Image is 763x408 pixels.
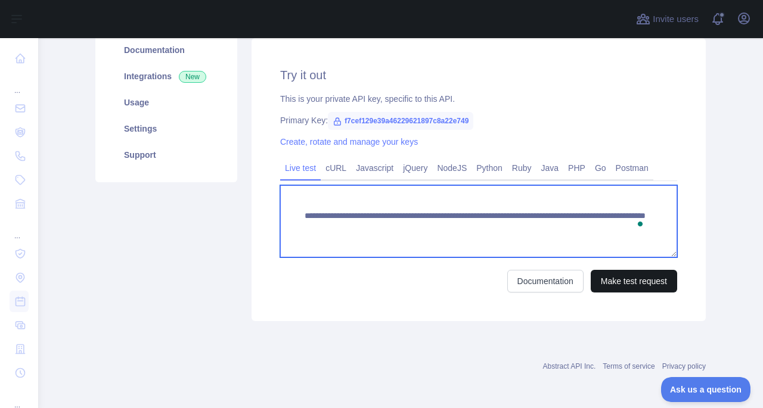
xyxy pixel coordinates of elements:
[328,112,473,130] span: f7cef129e39a46229621897c8a22e749
[634,10,701,29] button: Invite users
[653,13,699,26] span: Invite users
[280,137,418,147] a: Create, rotate and manage your keys
[10,71,29,95] div: ...
[611,158,653,177] a: Postman
[507,158,536,177] a: Ruby
[110,142,223,168] a: Support
[280,185,677,257] textarea: To enrich screen reader interactions, please activate Accessibility in Grammarly extension settings
[351,158,398,177] a: Javascript
[507,270,584,292] a: Documentation
[321,158,351,177] a: cURL
[398,158,432,177] a: jQuery
[543,362,596,370] a: Abstract API Inc.
[110,116,223,142] a: Settings
[536,158,564,177] a: Java
[472,158,507,177] a: Python
[110,63,223,89] a: Integrations New
[662,362,706,370] a: Privacy policy
[591,270,677,292] button: Make test request
[661,377,751,402] iframe: Toggle Customer Support
[563,158,590,177] a: PHP
[280,158,321,177] a: Live test
[280,93,677,105] div: This is your private API key, specific to this API.
[603,362,655,370] a: Terms of service
[179,71,206,83] span: New
[280,114,677,126] div: Primary Key:
[590,158,611,177] a: Go
[110,37,223,63] a: Documentation
[432,158,472,177] a: NodeJS
[280,67,677,83] h2: Try it out
[10,217,29,241] div: ...
[110,89,223,116] a: Usage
